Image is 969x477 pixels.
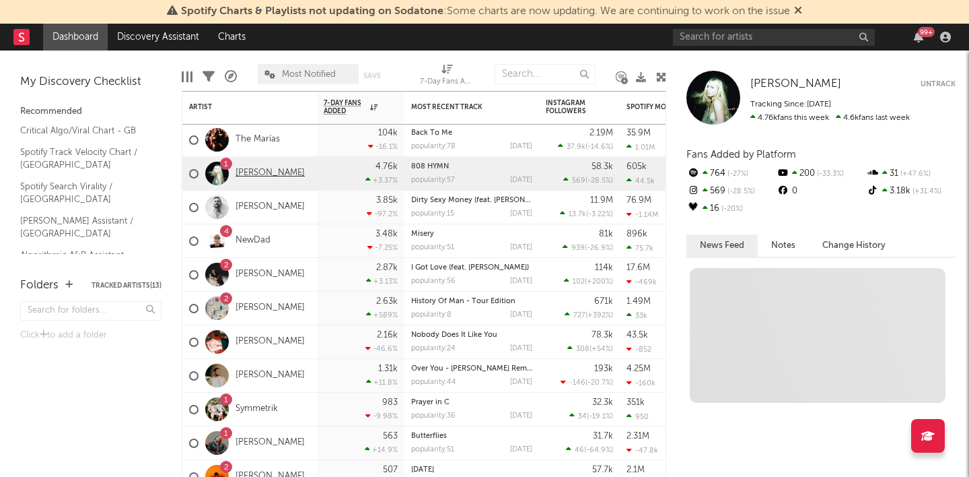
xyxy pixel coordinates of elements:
div: [DATE] [510,446,532,453]
div: Nobody Does It Like You [411,331,532,339]
span: -3.22 % [588,211,611,218]
span: Tracking Since: [DATE] [750,100,831,108]
div: popularity: 24 [411,345,456,352]
div: Back To Me [411,129,532,137]
div: +14.9 % [365,445,398,454]
a: 808 HYMN [411,163,449,170]
div: [DATE] [510,379,532,386]
span: 7-Day Fans Added [324,99,367,115]
a: Over You - [PERSON_NAME] Remix [411,365,533,373]
span: -14.6 % [587,144,611,151]
span: +200 % [587,278,611,286]
div: 43.5k [626,331,648,340]
span: -19.1 % [589,413,611,420]
div: popularity: 51 [411,244,454,251]
div: 3.85k [376,196,398,205]
a: Charts [209,24,255,51]
div: 33k [626,311,647,320]
div: 1.31k [378,364,398,373]
div: 58.3k [591,162,613,171]
div: 81k [599,230,613,238]
div: 351k [626,398,645,407]
div: popularity: 56 [411,278,456,285]
div: Spotify Monthly Listeners [626,103,727,111]
div: Filters [203,57,215,96]
span: 727 [573,312,585,319]
span: Spotify Charts & Playlists not updating on Sodatone [181,6,443,17]
span: +31.4 % [910,188,941,195]
div: I Got Love (feat. Nate Dogg) [411,264,532,272]
span: -20 % [719,205,743,213]
span: -20.7 % [587,379,611,387]
div: 193k [594,364,613,373]
div: ( ) [564,277,613,286]
div: 1.01M [626,143,655,152]
div: 17.6M [626,263,650,272]
div: 1.49M [626,297,651,306]
div: Misery [411,230,532,238]
span: +392 % [587,312,611,319]
div: 35.9M [626,129,651,137]
div: A&R Pipeline [225,57,237,96]
div: ( ) [569,412,613,420]
div: Most Recent Track [411,103,512,111]
div: [DATE] [510,143,532,150]
a: [PERSON_NAME] [236,437,305,449]
div: Yesterday [411,466,532,474]
div: ( ) [558,142,613,151]
div: 2.19M [589,129,613,137]
a: [PERSON_NAME] [236,269,305,280]
a: Dirty Sexy Money (feat. [PERSON_NAME] & French [US_STATE]) - [PERSON_NAME] Remix [411,197,720,204]
div: Artist [189,103,290,111]
div: ( ) [567,344,613,353]
span: 37.9k [567,144,585,151]
div: 7-Day Fans Added (7-Day Fans Added) [420,57,474,96]
a: [PERSON_NAME] [750,77,841,91]
div: 78.3k [591,331,613,340]
button: News Feed [686,234,758,257]
a: I Got Love (feat. [PERSON_NAME]) [411,264,529,272]
div: 7-Day Fans Added (7-Day Fans Added) [420,74,474,90]
div: popularity: 78 [411,143,456,150]
div: popularity: 8 [411,311,452,319]
div: 2.87k [376,263,398,272]
div: 114k [595,263,613,272]
a: The Marías [236,134,280,146]
div: [DATE] [510,177,532,184]
div: 671k [594,297,613,306]
a: Butterflies [411,433,447,440]
button: Untrack [921,77,956,91]
div: popularity: 51 [411,446,454,453]
div: 4.25M [626,364,651,373]
div: Over You - Bobby Harvey Remix [411,365,532,373]
span: -146 [569,379,585,387]
input: Search for folders... [20,301,161,321]
div: -16.1 % [368,142,398,151]
a: [PERSON_NAME] [236,336,305,348]
div: 11.9M [590,196,613,205]
div: Edit Columns [182,57,192,96]
span: 4.76k fans this week [750,114,829,122]
button: Tracked Artists(13) [92,282,161,289]
a: Nobody Does It Like You [411,331,497,339]
span: +47.6 % [898,170,931,178]
div: 507 [383,466,398,474]
input: Search... [495,64,596,84]
span: -64.9 % [586,447,611,454]
div: +3.37 % [365,176,398,185]
span: 4.6k fans last week [750,114,910,122]
a: Critical Algo/Viral Chart - GB [20,123,148,138]
div: popularity: 44 [411,379,456,386]
div: Click to add a folder. [20,327,161,344]
span: -27 % [725,170,748,178]
div: [DATE] [510,311,532,319]
div: Prayer in C [411,399,532,406]
div: -9.98 % [365,412,398,420]
a: [PERSON_NAME] Assistant / [GEOGRAPHIC_DATA] [20,214,148,241]
a: Spotify Search Virality / [GEOGRAPHIC_DATA] [20,179,148,207]
div: ( ) [565,311,613,319]
div: 563 [383,432,398,441]
div: -46.6 % [365,344,398,353]
div: -47.8k [626,446,658,455]
input: Search for artists [673,29,875,46]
